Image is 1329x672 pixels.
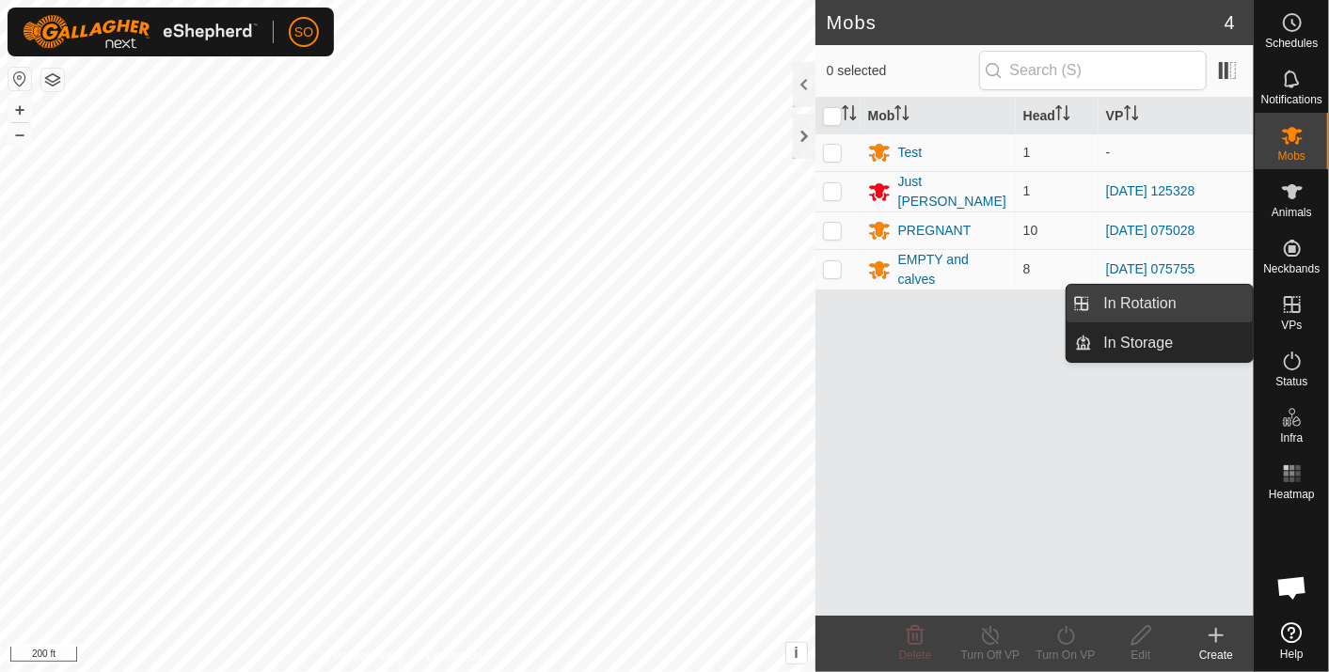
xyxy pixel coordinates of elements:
span: In Storage [1104,332,1174,354]
div: Edit [1103,647,1179,664]
li: In Storage [1067,324,1253,362]
a: Contact Us [426,648,482,664]
span: Status [1275,376,1307,387]
input: Search (S) [979,51,1207,90]
span: i [794,645,798,661]
span: Infra [1280,432,1303,444]
span: Notifications [1261,94,1322,105]
p-sorticon: Activate to sort [842,108,857,123]
button: + [8,99,31,121]
a: In Storage [1093,324,1254,362]
span: Delete [899,649,932,662]
a: [DATE] 125328 [1106,183,1195,198]
p-sorticon: Activate to sort [894,108,910,123]
span: 1 [1023,145,1031,160]
button: Map Layers [41,69,64,91]
span: 8 [1023,261,1031,276]
button: – [8,123,31,146]
p-sorticon: Activate to sort [1124,108,1139,123]
a: [DATE] 075755 [1106,261,1195,276]
span: 1 [1023,183,1031,198]
th: Head [1016,98,1099,134]
a: [DATE] 075028 [1106,223,1195,238]
th: Mob [861,98,1016,134]
td: - [1099,133,1254,171]
span: Neckbands [1263,263,1320,274]
button: Reset Map [8,68,31,90]
button: i [786,643,807,664]
div: PREGNANT [898,221,972,241]
span: SO [294,23,313,42]
span: 4 [1225,8,1235,37]
span: In Rotation [1104,292,1177,315]
span: Help [1280,649,1304,660]
div: Turn Off VP [953,647,1028,664]
div: EMPTY and calves [898,250,1008,289]
div: Create [1179,647,1254,664]
span: 0 selected [827,61,979,81]
a: Help [1255,615,1329,667]
th: VP [1099,98,1254,134]
p-sorticon: Activate to sort [1055,108,1070,123]
a: In Rotation [1093,285,1254,322]
div: Turn On VP [1028,647,1103,664]
li: In Rotation [1067,285,1253,322]
span: VPs [1281,320,1302,331]
span: Animals [1272,207,1312,218]
div: Test [898,143,923,163]
h2: Mobs [827,11,1225,34]
span: 10 [1023,223,1038,238]
div: Just [PERSON_NAME] [898,172,1008,211]
div: Open chat [1264,559,1321,616]
a: Privacy Policy [333,648,403,664]
span: Heatmap [1269,489,1315,500]
span: Mobs [1278,150,1305,162]
span: Schedules [1265,38,1318,49]
img: Gallagher Logo [23,15,258,49]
